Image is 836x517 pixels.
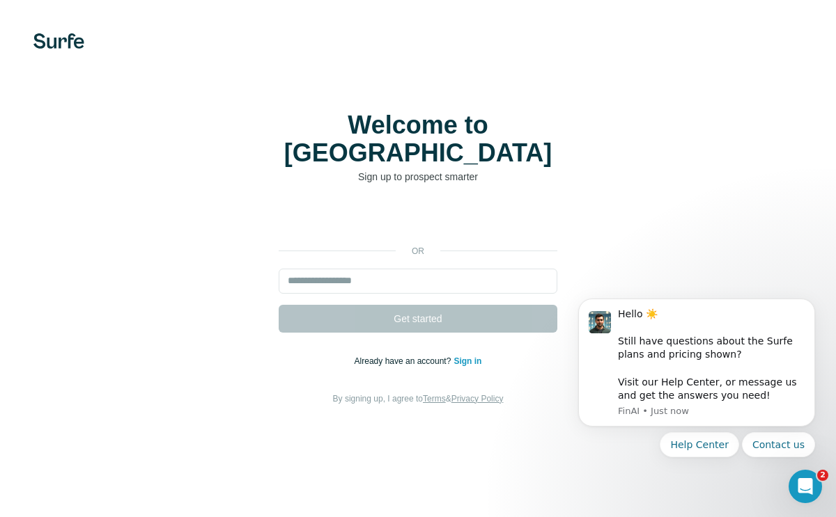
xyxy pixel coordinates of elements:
iframe: Intercom notifications message [557,281,836,510]
a: Terms [423,394,446,404]
p: or [396,245,440,257]
span: Already have an account? [355,356,454,366]
iframe: Sign in with Google Button [272,205,564,235]
span: By signing up, I agree to & [333,394,504,404]
iframe: Intercom live chat [789,470,822,503]
h1: Welcome to [GEOGRAPHIC_DATA] [279,111,557,167]
span: 2 [817,470,828,481]
a: Privacy Policy [451,394,504,404]
a: Sign in [454,356,481,366]
img: Surfe's logo [33,33,84,49]
p: Sign up to prospect smarter [279,170,557,184]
